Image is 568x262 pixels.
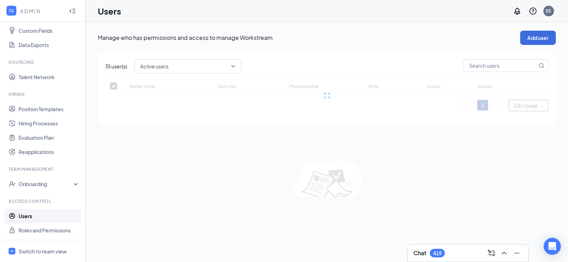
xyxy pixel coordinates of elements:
[546,8,552,14] div: ES
[19,248,67,255] div: Switch to team view
[9,91,78,97] div: Hiring
[10,249,14,253] svg: WorkstreamLogo
[544,238,561,255] div: Open Intercom Messenger
[513,7,522,15] svg: Notifications
[513,249,521,257] svg: Minimize
[19,180,74,187] div: Onboarding
[19,209,80,223] a: Users
[9,166,78,172] div: Team Management
[487,249,496,257] svg: ComposeMessage
[19,24,80,38] a: Custom Fields
[486,247,497,259] button: ComposeMessage
[520,31,556,45] button: Add user
[19,130,80,145] a: Evaluation Plan
[463,60,537,72] input: Search users
[19,102,80,116] a: Position Templates
[140,61,169,72] span: Active users
[413,249,426,257] h3: Chat
[19,70,80,84] a: Talent Network
[19,116,80,130] a: Hiring Processes
[433,250,442,256] div: 419
[9,180,16,187] svg: UserCheck
[20,7,62,15] div: ADMIN
[19,223,80,237] a: Roles and Permissions
[9,59,78,65] div: Sourcing
[8,7,15,14] svg: WorkstreamLogo
[539,63,544,68] svg: MagnifyingGlass
[105,62,127,70] span: 35 user(s)
[529,7,537,15] svg: QuestionInfo
[19,145,80,159] a: Reapplications
[9,198,78,204] div: Access control
[500,249,508,257] svg: ChevronUp
[98,5,121,17] h1: Users
[98,34,520,42] p: Manage who has permissions and access to manage Workstream
[69,7,76,15] svg: Collapse
[19,38,80,52] a: Data Exports
[498,247,510,259] button: ChevronUp
[511,247,523,259] button: Minimize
